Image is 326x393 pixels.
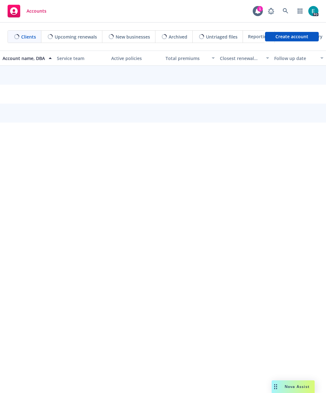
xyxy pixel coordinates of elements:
a: Switch app [294,5,306,17]
div: Drag to move [272,380,280,393]
button: Follow up date [272,51,326,66]
button: Total premiums [163,51,217,66]
span: Accounts [27,9,46,14]
span: Nova Assist [285,384,310,389]
img: photo [308,6,318,16]
span: Reporting [248,33,269,40]
button: Active policies [109,51,163,66]
span: Untriaged files [206,33,238,40]
a: Create account [265,32,319,41]
a: Report a Bug [265,5,277,17]
a: Search [279,5,292,17]
span: Archived [169,33,187,40]
a: Accounts [5,2,49,20]
span: Create account [275,31,308,43]
div: Follow up date [274,55,317,62]
button: Service team [54,51,109,66]
button: Nova Assist [272,380,315,393]
div: Closest renewal date [220,55,262,62]
div: 1 [257,6,263,12]
span: Upcoming renewals [55,33,97,40]
span: Clients [21,33,36,40]
div: Service team [57,55,106,62]
div: Total premiums [166,55,208,62]
span: New businesses [116,33,150,40]
button: Closest renewal date [217,51,272,66]
div: Active policies [111,55,160,62]
div: Account name, DBA [3,55,45,62]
